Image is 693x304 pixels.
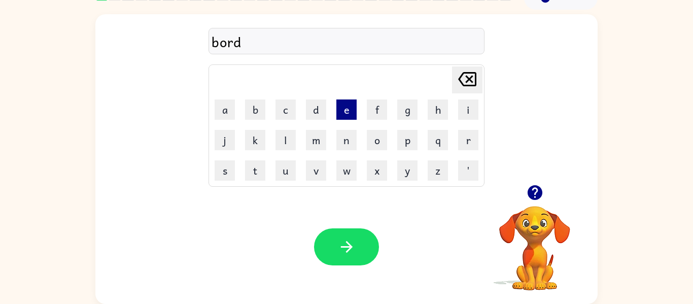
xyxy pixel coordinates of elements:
button: s [215,160,235,181]
video: Your browser must support playing .mp4 files to use Literably. Please try using another browser. [484,190,585,292]
button: f [367,99,387,120]
button: k [245,130,265,150]
button: t [245,160,265,181]
button: o [367,130,387,150]
button: m [306,130,326,150]
button: ' [458,160,478,181]
button: h [428,99,448,120]
button: j [215,130,235,150]
div: bord [212,31,481,52]
button: r [458,130,478,150]
button: l [275,130,296,150]
button: p [397,130,418,150]
button: n [336,130,357,150]
button: e [336,99,357,120]
button: x [367,160,387,181]
button: b [245,99,265,120]
button: g [397,99,418,120]
button: q [428,130,448,150]
button: w [336,160,357,181]
button: i [458,99,478,120]
button: c [275,99,296,120]
button: z [428,160,448,181]
button: y [397,160,418,181]
button: d [306,99,326,120]
button: a [215,99,235,120]
button: u [275,160,296,181]
button: v [306,160,326,181]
